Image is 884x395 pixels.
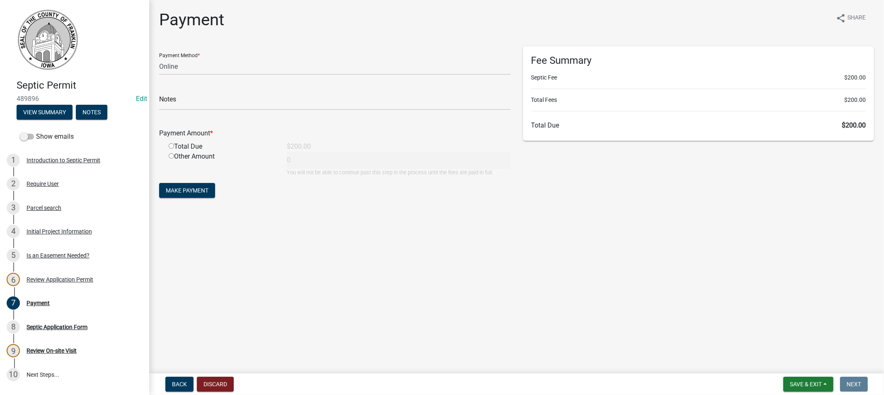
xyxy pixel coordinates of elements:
[7,201,20,214] div: 3
[17,79,143,92] h4: Septic Permit
[136,95,147,103] a: Edit
[844,96,866,104] span: $200.00
[76,109,107,116] wm-modal-confirm: Notes
[27,324,87,330] div: Septic Application Form
[836,13,846,23] i: share
[76,105,107,120] button: Notes
[783,377,833,392] button: Save & Exit
[172,381,187,388] span: Back
[27,205,61,211] div: Parcel search
[20,132,74,142] label: Show emails
[165,377,194,392] button: Back
[848,13,866,23] span: Share
[159,10,224,30] h1: Payment
[17,109,73,116] wm-modal-confirm: Summary
[7,273,20,286] div: 6
[531,73,866,82] li: Septic Fee
[531,55,866,67] h6: Fee Summary
[7,320,20,334] div: 8
[27,157,100,163] div: Introduction to Septic Permit
[842,121,866,129] span: $200.00
[27,229,92,234] div: Initial Project Information
[17,105,73,120] button: View Summary
[7,154,20,167] div: 1
[531,121,866,129] h6: Total Due
[27,277,93,282] div: Review Application Permit
[829,10,872,26] button: shareShare
[790,381,822,388] span: Save & Exit
[27,300,50,306] div: Payment
[17,95,133,103] span: 489896
[7,225,20,238] div: 4
[7,296,20,310] div: 7
[531,96,866,104] li: Total Fees
[7,368,20,381] div: 10
[840,377,868,392] button: Next
[159,183,215,198] button: Make Payment
[166,187,208,194] span: Make Payment
[197,377,234,392] button: Discard
[162,142,281,152] div: Total Due
[7,344,20,357] div: 9
[7,249,20,262] div: 5
[162,152,281,176] div: Other Amount
[844,73,866,82] span: $200.00
[17,9,79,71] img: Franklin County, Iowa
[136,95,147,103] wm-modal-confirm: Edit Application Number
[27,181,59,187] div: Require User
[27,253,90,258] div: Is an Easement Needed?
[847,381,861,388] span: Next
[153,128,517,138] div: Payment Amount
[7,177,20,190] div: 2
[27,348,77,354] div: Review On-site Visit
